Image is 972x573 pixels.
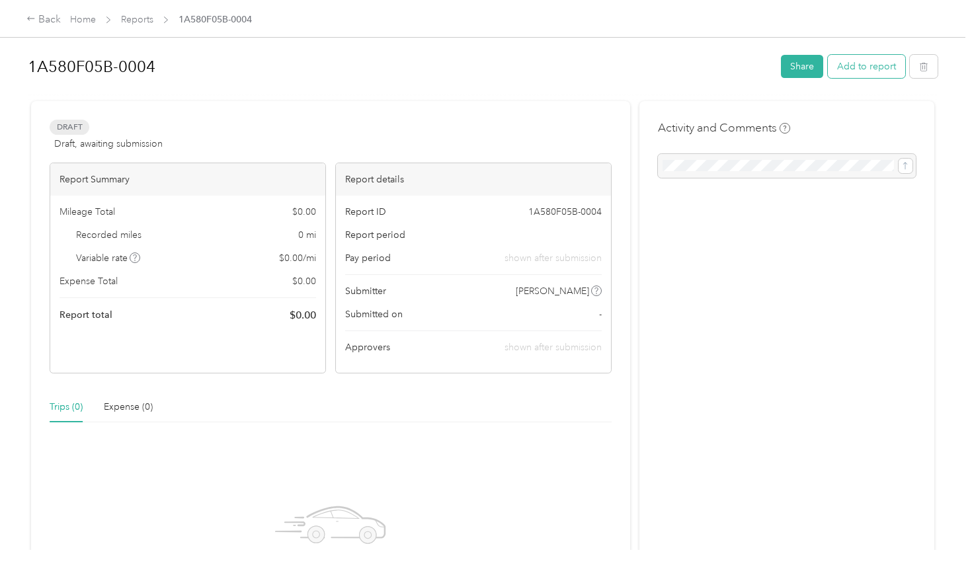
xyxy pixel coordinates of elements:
[179,13,252,26] span: 1A580F05B-0004
[298,228,316,242] span: 0 mi
[60,308,112,322] span: Report total
[336,163,611,196] div: Report details
[50,163,325,196] div: Report Summary
[345,251,391,265] span: Pay period
[50,120,89,135] span: Draft
[505,342,602,353] span: shown after submission
[76,251,141,265] span: Variable rate
[528,205,602,219] span: 1A580F05B-0004
[28,51,772,83] h1: 1A580F05B-0004
[345,205,386,219] span: Report ID
[70,14,96,25] a: Home
[781,55,823,78] button: Share
[60,274,118,288] span: Expense Total
[104,400,153,414] div: Expense (0)
[50,400,83,414] div: Trips (0)
[121,14,153,25] a: Reports
[599,307,602,321] span: -
[516,284,589,298] span: [PERSON_NAME]
[279,251,316,265] span: $ 0.00 / mi
[505,251,602,265] span: shown after submission
[345,228,405,242] span: Report period
[54,137,163,151] span: Draft, awaiting submission
[292,274,316,288] span: $ 0.00
[290,307,316,323] span: $ 0.00
[898,499,972,573] iframe: Everlance-gr Chat Button Frame
[828,55,905,78] button: Add to report
[26,12,61,28] div: Back
[658,120,790,136] h4: Activity and Comments
[345,307,403,321] span: Submitted on
[292,205,316,219] span: $ 0.00
[345,284,386,298] span: Submitter
[76,228,142,242] span: Recorded miles
[345,340,390,354] span: Approvers
[60,205,115,219] span: Mileage Total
